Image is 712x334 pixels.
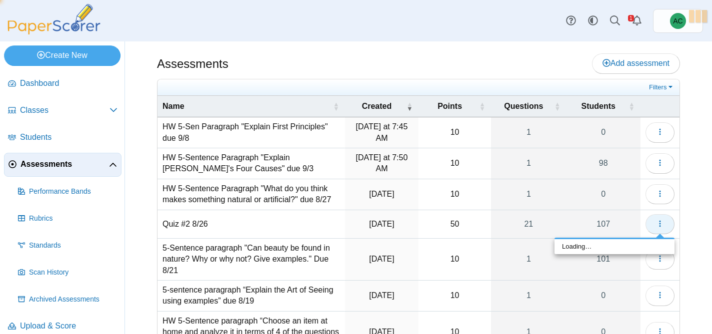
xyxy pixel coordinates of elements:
td: 10 [418,179,491,210]
a: 1 [491,117,566,148]
span: Created [362,102,392,110]
span: Students [581,102,615,110]
span: Add assessment [602,59,669,67]
a: 101 [566,239,640,280]
span: Assessments [20,159,109,170]
a: 1 [491,179,566,210]
a: Andrew Christman [653,9,703,33]
td: HW 5-Sentence Paragraph "What do you think makes something natural or artificial?" due 8/27 [157,179,345,210]
td: 5-sentence paragraph “Explain the Art of Seeing using examples” due 8/19 [157,281,345,312]
a: PaperScorer [4,27,104,36]
a: Archived Assessments [14,288,121,312]
a: Rubrics [14,207,121,231]
time: Aug 25, 2025 at 12:32 PM [369,220,394,228]
img: PaperScorer [4,4,104,34]
a: Alerts [626,10,648,32]
span: Points : Activate to sort [479,96,485,117]
time: Sep 2, 2025 at 7:50 AM [356,153,408,173]
h1: Assessments [157,55,228,72]
span: Questions [504,102,543,110]
span: Archived Assessments [29,295,117,305]
a: 0 [566,179,640,210]
span: Questions : Activate to sort [554,96,560,117]
span: Name [162,102,184,110]
a: Performance Bands [14,180,121,204]
a: Classes [4,99,121,123]
span: Scan History [29,268,117,278]
td: Quiz #2 8/26 [157,210,345,239]
time: Aug 15, 2025 at 7:45 AM [369,291,394,300]
span: Rubrics [29,214,117,224]
a: Students [4,126,121,150]
a: Add assessment [592,53,680,73]
a: 107 [566,210,640,238]
span: Standards [29,241,117,251]
span: Students : Activate to sort [628,96,634,117]
td: HW 5-Sen Paragraph "Explain First Principles" due 9/8 [157,117,345,148]
span: Points [437,102,462,110]
time: Sep 5, 2025 at 7:45 AM [356,122,408,142]
td: 5-Sentence paragraph "Can beauty be found in nature? Why or why not? Give examples." Due 8/21 [157,239,345,281]
a: Filters [646,82,677,92]
a: 1 [491,239,566,280]
a: 1 [491,148,566,179]
td: 10 [418,117,491,148]
span: Upload & Score [20,321,117,332]
span: Name : Activate to sort [333,96,339,117]
a: Standards [14,234,121,258]
td: 10 [418,148,491,179]
time: Aug 26, 2025 at 7:52 AM [369,190,394,198]
time: Aug 18, 2025 at 2:56 PM [369,255,394,263]
a: 0 [566,281,640,311]
span: Dashboard [20,78,117,89]
a: Create New [4,45,120,65]
a: Scan History [14,261,121,285]
span: Andrew Christman [670,13,686,29]
td: 10 [418,239,491,281]
td: HW 5-Sentence Paragraph "Explain [PERSON_NAME]'s Four Causes" due 9/3 [157,148,345,179]
a: 1 [491,281,566,311]
a: 0 [566,117,640,148]
div: Loading… [554,239,674,254]
a: 21 [491,210,566,238]
span: Performance Bands [29,187,117,197]
td: 50 [418,210,491,239]
span: Created : Activate to remove sorting [406,96,412,117]
span: Students [20,132,117,143]
a: Dashboard [4,72,121,96]
a: Assessments [4,153,121,177]
a: 98 [566,148,640,179]
span: Andrew Christman [673,17,682,24]
td: 10 [418,281,491,312]
span: Classes [20,105,109,116]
